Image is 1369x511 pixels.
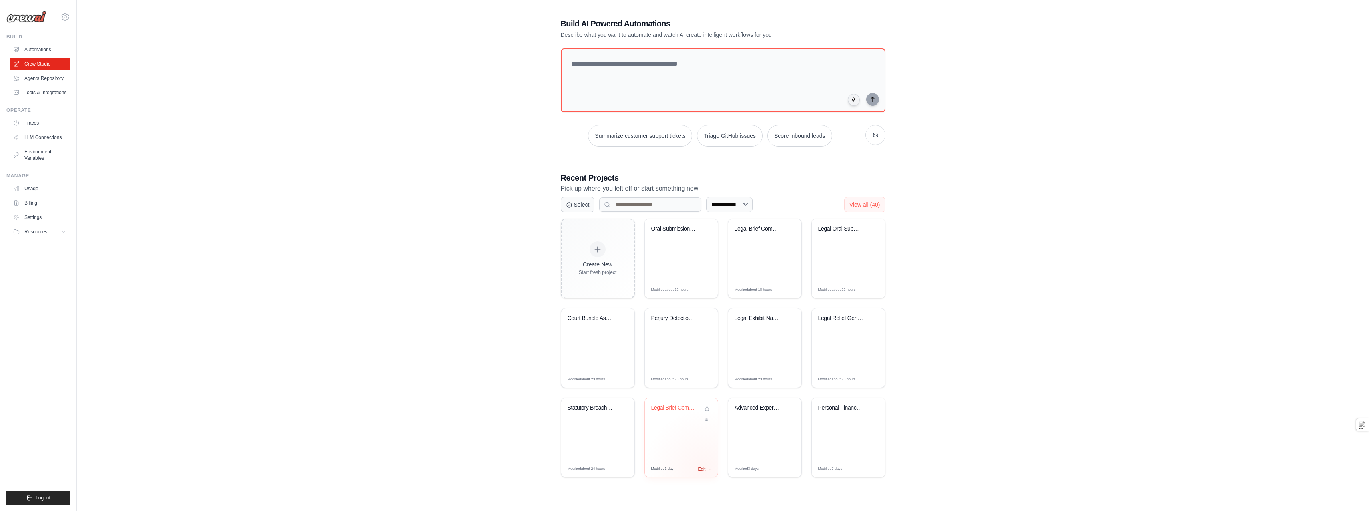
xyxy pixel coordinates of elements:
[561,183,885,194] p: Pick up where you left off or start something new
[579,269,617,276] div: Start fresh project
[818,377,856,382] span: Modified about 23 hours
[10,182,70,195] a: Usage
[699,377,705,383] span: Edit
[735,377,772,382] span: Modified about 23 hours
[568,404,616,412] div: Statutory Breach Scanner - Irish Legal Document Analysis
[10,43,70,56] a: Automations
[10,58,70,70] a: Crew Studio
[699,287,705,293] span: Edit
[866,287,873,293] span: Edit
[588,125,692,147] button: Summarize customer support tickets
[703,404,711,413] button: Add to favorites
[735,287,772,293] span: Modified about 18 hours
[818,225,867,233] div: Legal Oral Submission Assistant
[818,404,867,412] div: Personal Finance Orchestrator (ING to Sheets to Calendar)
[818,287,856,293] span: Modified about 22 hours
[561,197,595,212] button: Select
[6,11,46,23] img: Logo
[735,466,759,472] span: Modified 3 days
[703,415,711,423] button: Delete project
[10,225,70,238] button: Resources
[6,107,70,113] div: Operate
[651,377,689,382] span: Modified about 23 hours
[6,491,70,505] button: Logout
[849,201,880,208] span: View all (40)
[782,377,789,383] span: Edit
[615,466,622,472] span: Edit
[568,377,605,382] span: Modified about 23 hours
[561,18,829,29] h1: Build AI Powered Automations
[10,86,70,99] a: Tools & Integrations
[844,197,885,212] button: View all (40)
[568,315,616,322] div: Court Bundle Assembly System
[24,229,47,235] span: Resources
[698,466,706,473] span: Edit
[10,117,70,129] a: Traces
[651,404,699,412] div: Legal Brief Compiler & Judicial Review Assistant
[651,287,689,293] span: Modified about 12 hours
[735,315,783,322] div: Legal Exhibit Navigator & QA System
[818,466,843,472] span: Modified 7 days
[10,72,70,85] a: Agents Repository
[735,225,783,233] div: Legal Brief Compiler w. Couchbase
[36,495,50,501] span: Logout
[865,125,885,145] button: Get new suggestions
[568,466,605,472] span: Modified about 24 hours
[10,197,70,209] a: Billing
[10,131,70,144] a: LLM Connections
[735,404,783,412] div: Advanced Experiment & A/B Testing Automation
[697,125,763,147] button: Triage GitHub issues
[866,466,873,472] span: Edit
[579,260,617,268] div: Create New
[6,173,70,179] div: Manage
[848,94,860,106] button: Click to speak your automation idea
[10,211,70,224] a: Settings
[561,31,829,39] p: Describe what you want to automate and watch AI create intelligent workflows for you
[651,315,699,322] div: Perjury Detection System
[651,225,699,233] div: Oral Submission Synthesiser
[651,466,674,472] span: Modified 1 day
[6,34,70,40] div: Build
[782,466,789,472] span: Edit
[782,287,789,293] span: Edit
[818,315,867,322] div: Legal Relief Generator - Judicial Review Automation
[10,145,70,165] a: Environment Variables
[615,377,622,383] span: Edit
[866,377,873,383] span: Edit
[767,125,832,147] button: Score inbound leads
[561,172,885,183] h3: Recent Projects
